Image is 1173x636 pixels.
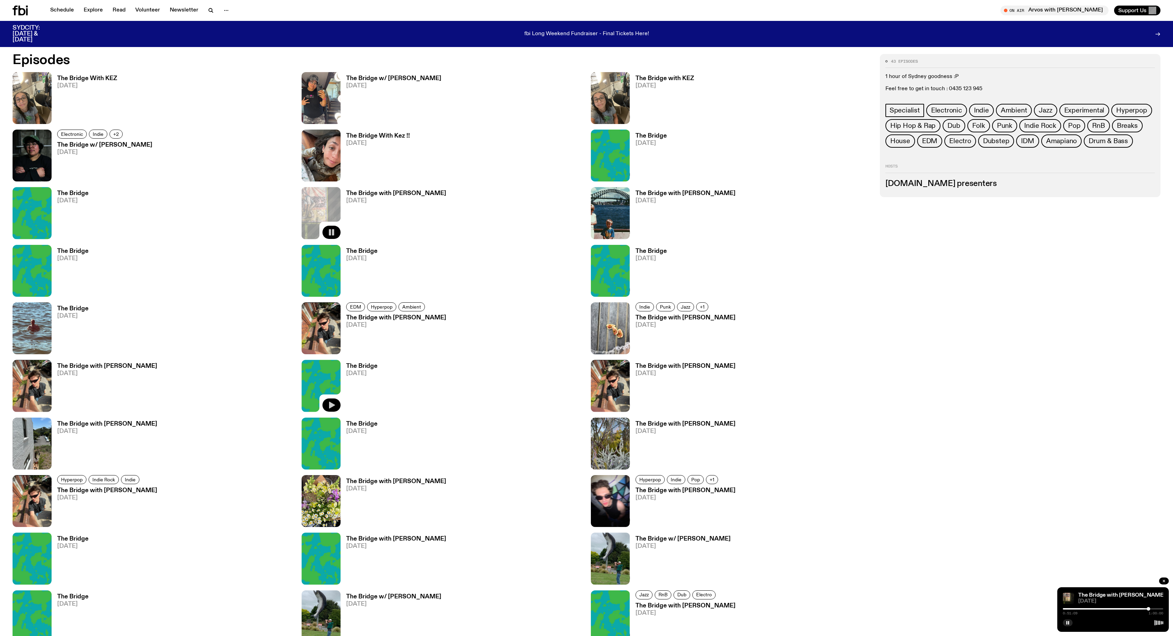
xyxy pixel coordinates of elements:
[341,191,446,239] a: The Bridge with [PERSON_NAME][DATE]
[57,363,157,369] h3: The Bridge with [PERSON_NAME]
[166,6,203,15] a: Newsletter
[635,191,736,196] h3: The Bridge with [PERSON_NAME]
[346,479,446,484] h3: The Bridge with [PERSON_NAME]
[635,133,667,139] h3: The Bridge
[346,256,378,262] span: [DATE]
[57,83,117,89] span: [DATE]
[57,428,157,434] span: [DATE]
[992,119,1017,132] a: Punk
[696,592,712,597] span: Electro
[13,418,52,470] img: ayesha standing and staring at the camera, next to a white house
[972,122,985,130] span: Folk
[710,477,714,482] span: +1
[52,142,152,181] a: The Bridge w/ [PERSON_NAME][DATE]
[346,133,410,139] h3: The Bridge With Kez !!
[635,610,736,616] span: [DATE]
[341,315,446,354] a: The Bridge with [PERSON_NAME][DATE]
[983,137,1010,145] span: Dubstep
[79,6,107,15] a: Explore
[635,543,731,549] span: [DATE]
[57,306,89,312] h3: The Bridge
[1092,122,1105,130] span: RnB
[997,122,1012,130] span: Punk
[890,137,910,145] span: House
[967,119,990,132] a: Folk
[57,594,89,600] h3: The Bridge
[673,590,690,599] a: Dub
[706,475,718,484] button: +1
[1063,119,1085,132] a: Pop
[52,421,157,470] a: The Bridge with [PERSON_NAME][DATE]
[635,603,736,609] h3: The Bridge with [PERSON_NAME]
[57,371,157,377] span: [DATE]
[341,536,446,584] a: The Bridge with [PERSON_NAME][DATE]
[687,475,704,484] a: Pop
[1059,104,1110,117] a: Experimental
[346,248,378,254] h3: The Bridge
[89,475,119,484] a: Indie Rock
[885,180,1155,188] h3: [DOMAIN_NAME] presenters
[52,536,89,584] a: The Bridge[DATE]
[1068,122,1080,130] span: Pop
[398,302,425,311] a: Ambient
[696,302,708,311] button: +1
[996,104,1032,117] a: Ambient
[57,488,157,494] h3: The Bridge with [PERSON_NAME]
[302,245,341,297] img: blue and green noise pattern
[885,134,915,148] a: House
[346,428,378,434] span: [DATE]
[350,304,361,309] span: EDM
[635,256,667,262] span: [DATE]
[630,191,736,239] a: The Bridge with [PERSON_NAME][DATE]
[1000,6,1109,15] button: On AirArvos with [PERSON_NAME]
[57,256,89,262] span: [DATE]
[371,304,393,309] span: Hyperpop
[639,304,650,309] span: Indie
[978,134,1014,148] a: Dubstep
[890,122,936,130] span: Hip Hop & Rap
[13,25,57,43] h3: SYDCITY: [DATE] & [DATE]
[524,31,649,37] p: fbi Long Weekend Fundraiser - Final Tickets Here!
[1039,107,1052,114] span: Jazz
[61,477,83,482] span: Hyperpop
[52,488,157,527] a: The Bridge with [PERSON_NAME][DATE]
[57,536,89,542] h3: The Bridge
[635,302,654,311] a: Indie
[639,477,661,482] span: Hyperpop
[57,421,157,427] h3: The Bridge with [PERSON_NAME]
[635,83,694,89] span: [DATE]
[1116,107,1147,114] span: Hyperpop
[635,140,667,146] span: [DATE]
[660,304,671,309] span: Punk
[630,315,736,354] a: The Bridge with [PERSON_NAME][DATE]
[1016,134,1039,148] a: IDM
[671,477,681,482] span: Indie
[635,536,731,542] h3: The Bridge w/ [PERSON_NAME]
[346,191,446,196] h3: The Bridge with [PERSON_NAME]
[1111,104,1152,117] a: Hyperpop
[635,248,667,254] h3: The Bridge
[89,130,107,139] a: Indie
[1089,137,1128,145] span: Drum & Bass
[346,371,378,377] span: [DATE]
[341,363,378,412] a: The Bridge[DATE]
[1149,612,1163,615] span: 1:00:00
[635,475,665,484] a: Hyperpop
[52,248,89,297] a: The Bridge[DATE]
[57,130,87,139] a: Electronic
[341,76,441,124] a: The Bridge w/ [PERSON_NAME][DATE]
[885,104,924,117] a: Specialist
[944,134,976,148] a: Electro
[656,302,675,311] a: Punk
[302,418,341,470] img: blue and green noise pattern
[57,543,89,549] span: [DATE]
[1064,107,1105,114] span: Experimental
[635,495,736,501] span: [DATE]
[1114,6,1160,15] button: Support Us
[346,322,446,328] span: [DATE]
[57,142,152,148] h3: The Bridge w/ [PERSON_NAME]
[13,533,52,584] img: blue and green noise pattern
[57,76,117,82] h3: The Bridge With KEZ
[13,54,775,67] h2: Episodes
[341,421,378,470] a: The Bridge[DATE]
